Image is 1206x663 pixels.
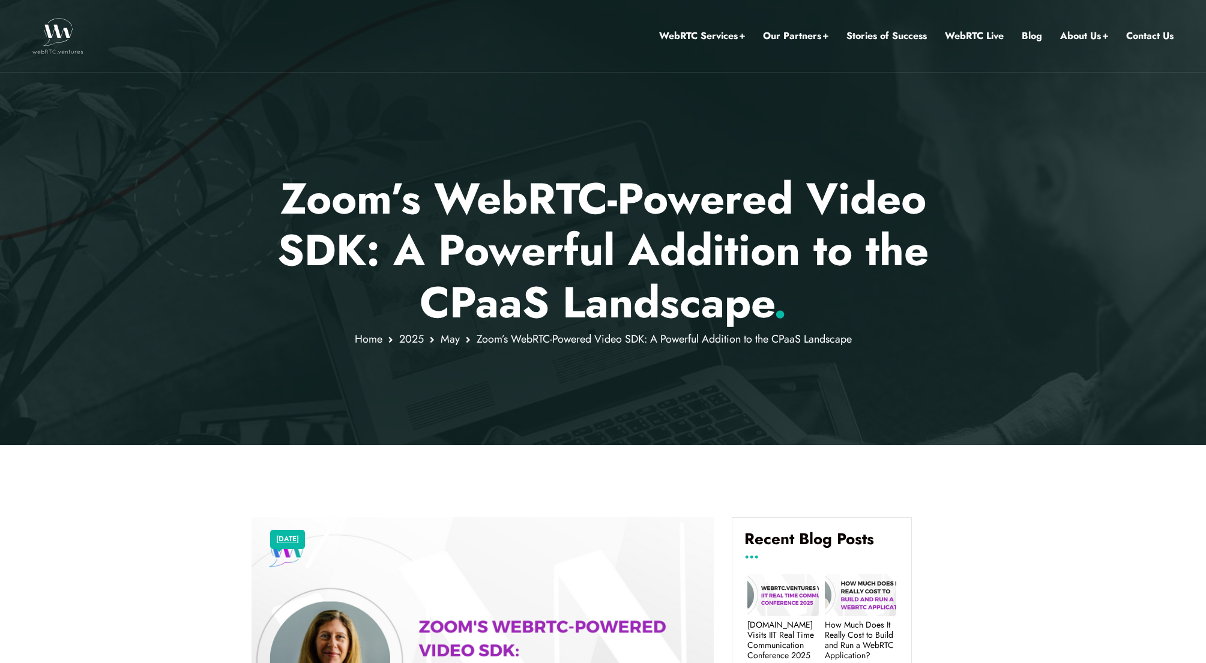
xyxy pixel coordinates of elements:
a: Stories of Success [846,28,927,44]
a: [DATE] [276,532,299,547]
h4: Recent Blog Posts [744,530,899,557]
span: Zoom’s WebRTC-Powered Video SDK: A Powerful Addition to the CPaaS Landscape [477,331,852,347]
a: Home [355,331,382,347]
a: How Much Does It Really Cost to Build and Run a WebRTC Application? [825,620,896,660]
a: About Us [1060,28,1108,44]
img: WebRTC.ventures [32,18,83,54]
a: WebRTC Live [945,28,1004,44]
h1: Zoom’s WebRTC-Powered Video SDK: A Powerful Addition to the CPaaS Landscape [252,173,954,328]
a: Blog [1022,28,1042,44]
a: May [441,331,460,347]
a: [DOMAIN_NAME] Visits IIT Real Time Communication Conference 2025 [747,620,819,660]
a: WebRTC Services [659,28,745,44]
a: Our Partners [763,28,828,44]
a: Contact Us [1126,28,1174,44]
span: . [773,271,787,334]
a: 2025 [399,331,424,347]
